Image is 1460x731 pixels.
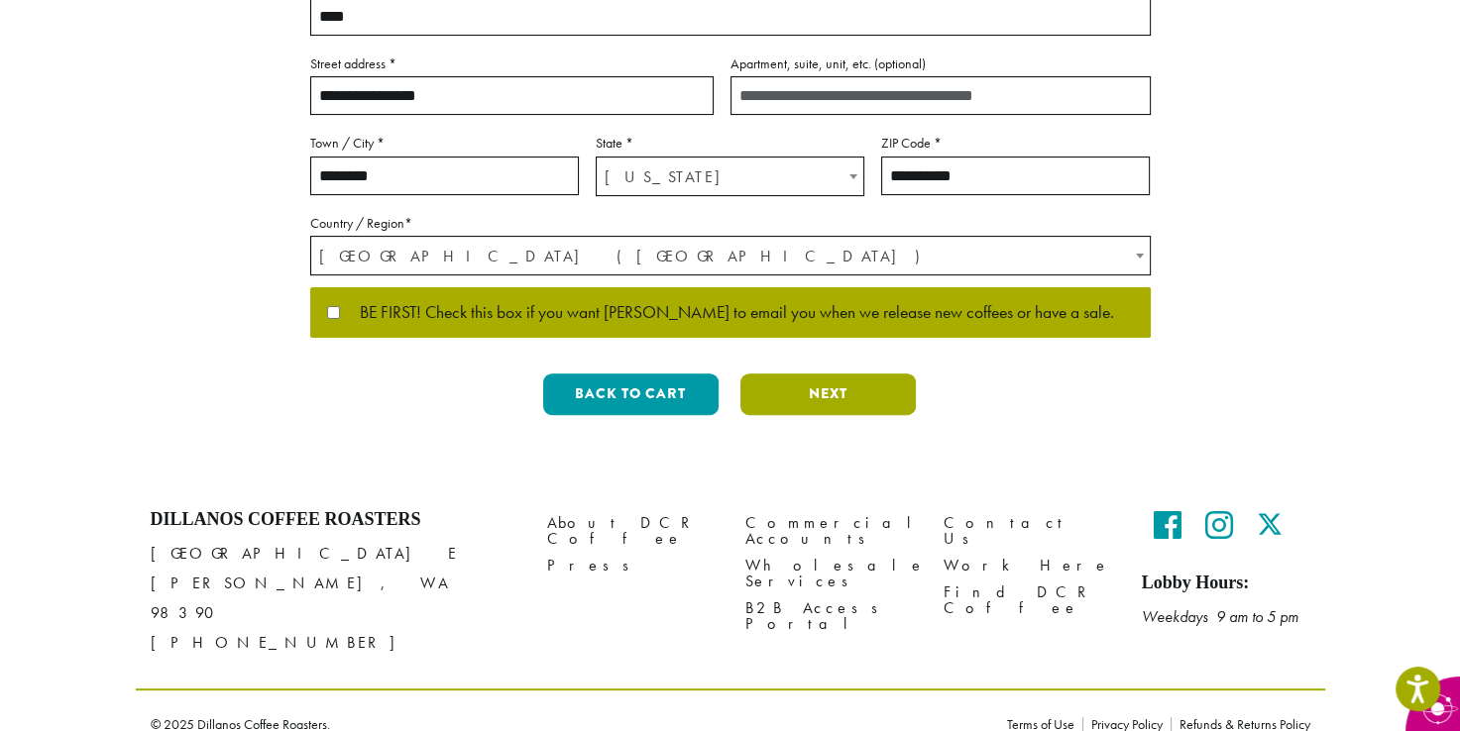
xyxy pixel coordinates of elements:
a: Work Here [944,553,1112,579]
a: Contact Us [944,509,1112,552]
label: State [596,131,864,156]
a: Wholesale Services [745,553,914,595]
button: Next [740,373,916,415]
span: United States (US) [311,237,1150,275]
label: Street address [310,52,714,76]
p: © 2025 Dillanos Coffee Roasters. [151,717,977,731]
a: Find DCR Coffee [944,579,1112,622]
a: Press [547,553,716,579]
a: Commercial Accounts [745,509,914,552]
span: (optional) [874,54,926,72]
a: B2B Access Portal [745,595,914,638]
p: [GEOGRAPHIC_DATA] E [PERSON_NAME], WA 98390 [PHONE_NUMBER] [151,539,517,658]
label: Apartment, suite, unit, etc. [730,52,1151,76]
input: BE FIRST! Check this box if you want [PERSON_NAME] to email you when we release new coffees or ha... [327,306,340,319]
a: Privacy Policy [1082,717,1171,731]
span: State [596,157,864,196]
a: About DCR Coffee [547,509,716,552]
label: ZIP Code [881,131,1150,156]
h4: Dillanos Coffee Roasters [151,509,517,531]
em: Weekdays 9 am to 5 pm [1142,606,1298,627]
a: Refunds & Returns Policy [1171,717,1310,731]
a: Terms of Use [1007,717,1082,731]
button: Back to cart [543,373,719,415]
span: New York [597,157,863,196]
label: Town / City [310,131,579,156]
span: BE FIRST! Check this box if you want [PERSON_NAME] to email you when we release new coffees or ha... [340,304,1114,322]
span: Country / Region [310,236,1151,275]
h5: Lobby Hours: [1142,573,1310,594]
